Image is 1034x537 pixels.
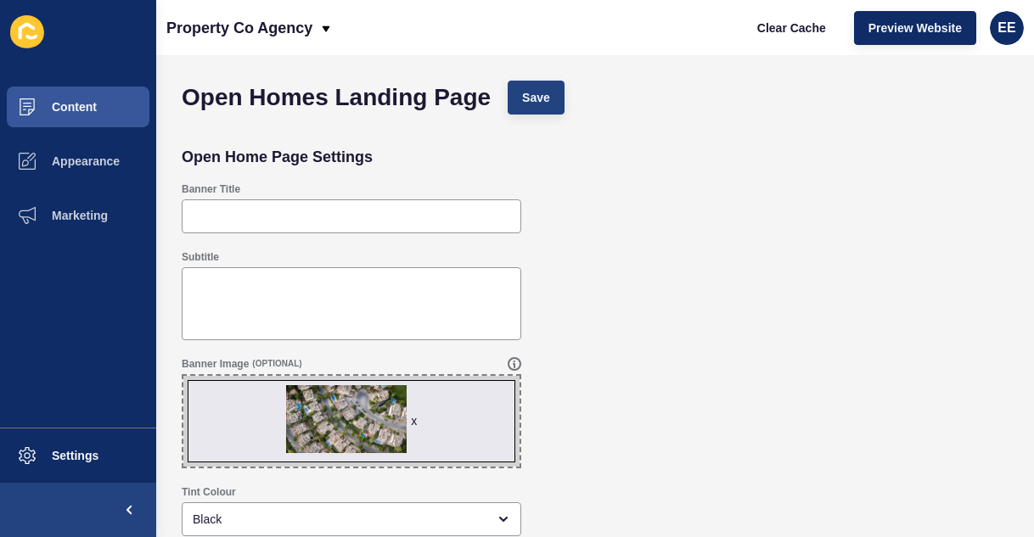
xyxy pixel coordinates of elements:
[182,485,236,499] label: Tint Colour
[182,502,521,536] div: open menu
[182,182,240,196] label: Banner Title
[182,357,249,371] label: Banner Image
[508,81,565,115] button: Save
[166,7,312,49] p: Property Co Agency
[868,20,962,36] span: Preview Website
[743,11,840,45] button: Clear Cache
[522,89,550,106] span: Save
[854,11,976,45] button: Preview Website
[997,20,1015,36] span: EE
[182,250,219,264] label: Subtitle
[182,89,491,106] h1: Open Homes Landing Page
[182,148,373,165] h2: Open Home Page Settings
[252,358,301,370] span: (OPTIONAL)
[757,20,826,36] span: Clear Cache
[411,412,417,429] div: x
